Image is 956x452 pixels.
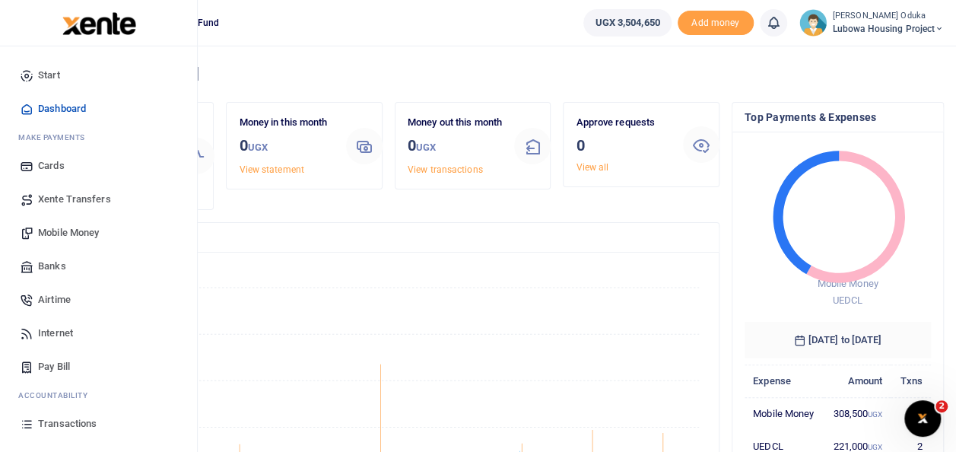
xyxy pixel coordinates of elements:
a: Banks [12,250,185,283]
span: Cards [38,158,65,173]
small: UGX [868,443,882,451]
a: View transactions [408,164,483,175]
span: countability [30,390,87,401]
li: Toup your wallet [678,11,754,36]
span: Internet [38,326,73,341]
h3: 0 [408,134,503,159]
a: Transactions [12,407,185,441]
span: Mobile Money [38,225,99,240]
small: UGX [868,410,882,419]
span: Xente Transfers [38,192,111,207]
a: Xente Transfers [12,183,185,216]
span: 2 [935,400,948,412]
th: Txns [891,364,931,397]
span: Dashboard [38,101,86,116]
li: Ac [12,384,185,407]
h3: 0 [239,134,334,159]
td: 1 [891,397,931,430]
span: ake Payments [26,132,85,143]
th: Amount [824,364,891,397]
a: View all [576,162,608,173]
a: Start [12,59,185,92]
p: Money out this month [408,115,503,131]
small: [PERSON_NAME] Oduka [833,10,944,23]
small: UGX [248,142,268,153]
span: Transactions [38,416,97,431]
li: Wallet ballance [577,9,677,37]
a: View statement [239,164,303,175]
span: UGX 3,504,650 [595,15,659,30]
td: Mobile Money [745,397,824,430]
img: profile-user [799,9,827,37]
a: Internet [12,317,185,350]
span: Pay Bill [38,359,70,374]
iframe: Intercom live chat [904,400,941,437]
span: UEDCL [833,294,863,306]
p: Money in this month [239,115,334,131]
h4: Top Payments & Expenses [745,109,931,126]
span: Airtime [38,292,71,307]
span: Start [38,68,60,83]
small: UGX [416,142,436,153]
td: 308,500 [824,397,891,430]
a: logo-small logo-large logo-large [61,17,136,28]
span: Mobile Money [817,278,878,289]
h6: [DATE] to [DATE] [745,322,931,358]
a: Mobile Money [12,216,185,250]
li: M [12,126,185,149]
a: Dashboard [12,92,185,126]
img: logo-large [62,12,136,35]
th: Expense [745,364,824,397]
a: Airtime [12,283,185,317]
a: Add money [678,16,754,27]
span: Banks [38,259,66,274]
h4: Transactions Overview [71,229,707,246]
h4: Hello [PERSON_NAME] [58,65,944,82]
a: UGX 3,504,650 [583,9,671,37]
span: Lubowa Housing Project [833,22,944,36]
a: profile-user [PERSON_NAME] Oduka Lubowa Housing Project [799,9,944,37]
span: Add money [678,11,754,36]
p: Approve requests [576,115,671,131]
a: Pay Bill [12,350,185,384]
h3: 0 [576,134,671,157]
a: Cards [12,149,185,183]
